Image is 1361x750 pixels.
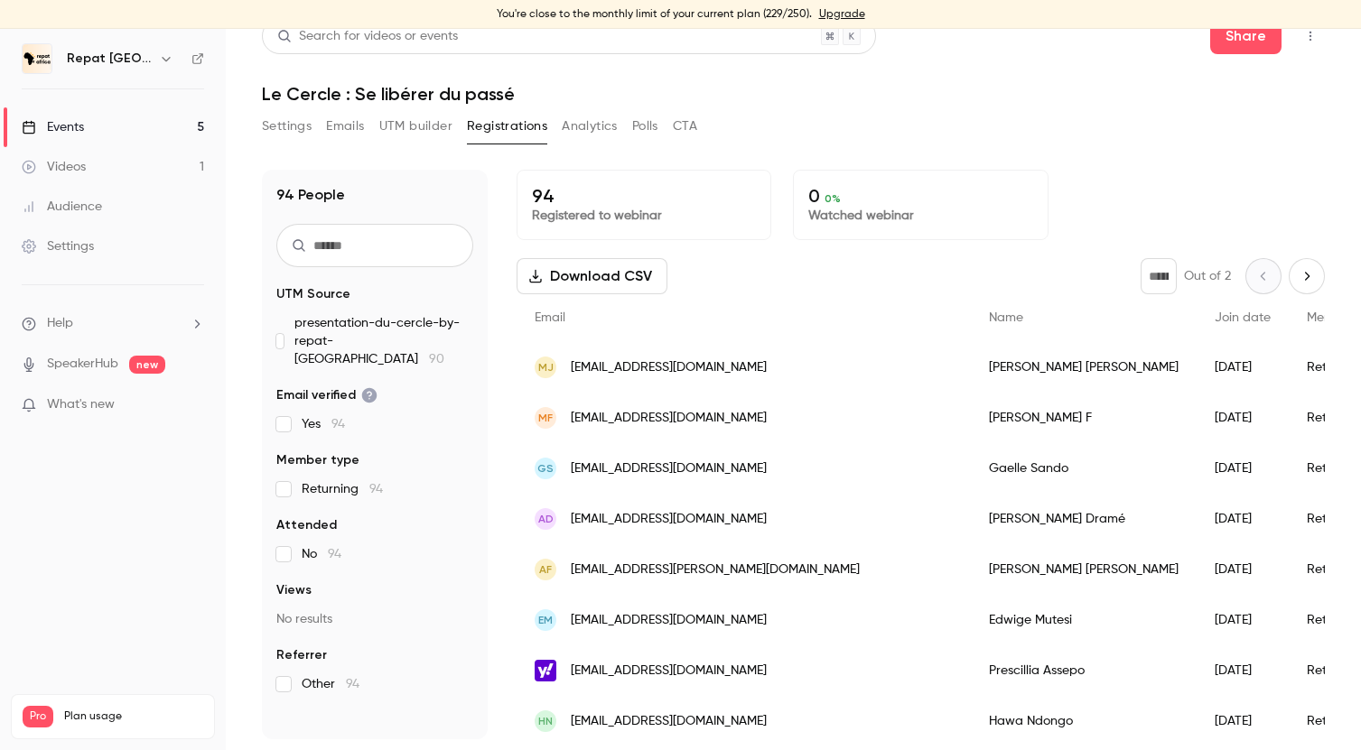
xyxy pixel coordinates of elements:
span: 94 [346,678,359,690]
div: [DATE] [1197,393,1289,443]
span: [EMAIL_ADDRESS][DOMAIN_NAME] [571,358,767,377]
div: [PERSON_NAME] [PERSON_NAME] [971,544,1197,595]
button: UTM builder [379,112,452,141]
h1: 94 People [276,184,345,206]
span: [EMAIL_ADDRESS][DOMAIN_NAME] [571,712,767,731]
div: [DATE] [1197,544,1289,595]
div: Videos [22,158,86,176]
p: Out of 2 [1184,267,1231,285]
h6: Repat [GEOGRAPHIC_DATA] [67,50,152,68]
span: Referrer [276,646,327,664]
div: Settings [22,237,94,255]
span: Name [989,311,1023,324]
div: [PERSON_NAME] F [971,393,1197,443]
button: Next page [1289,258,1325,294]
button: Registrations [467,112,547,141]
span: MJ [538,359,554,375]
button: CTA [673,112,697,141]
button: Settings [262,112,312,141]
div: [DATE] [1197,696,1289,746]
span: [EMAIL_ADDRESS][DOMAIN_NAME] [571,409,767,428]
button: Polls [632,112,658,141]
div: Audience [22,198,102,216]
span: 0 % [825,192,841,205]
span: No [302,545,341,563]
span: AD [538,511,554,527]
section: facet-groups [276,285,473,693]
li: help-dropdown-opener [22,314,204,333]
div: Gaelle Sando [971,443,1197,494]
span: [EMAIL_ADDRESS][PERSON_NAME][DOMAIN_NAME] [571,560,860,579]
span: Email verified [276,386,378,404]
a: SpeakerHub [47,355,118,374]
span: Yes [302,415,345,433]
span: Pro [23,706,53,727]
span: EM [538,612,553,628]
span: AF [539,561,552,578]
span: Help [47,314,73,333]
span: Other [302,675,359,693]
div: [PERSON_NAME] Dramé [971,494,1197,544]
span: Views [276,581,312,599]
div: Search for videos or events [277,27,458,46]
div: [DATE] [1197,645,1289,696]
span: [EMAIL_ADDRESS][DOMAIN_NAME] [571,459,767,478]
span: 94 [331,418,345,431]
span: mF [538,410,553,426]
span: 94 [369,483,383,495]
p: 0 [808,185,1032,207]
div: Events [22,118,84,136]
div: [DATE] [1197,443,1289,494]
span: new [129,356,165,374]
span: UTM Source [276,285,350,303]
iframe: Noticeable Trigger [182,397,204,413]
span: Returning [302,480,383,498]
img: yahoo.fr [535,660,556,681]
div: [DATE] [1197,494,1289,544]
span: What's new [47,395,115,414]
span: 90 [429,353,444,366]
button: Download CSV [517,258,667,294]
p: Watched webinar [808,207,1032,225]
div: Hawa Ndongo [971,696,1197,746]
div: [DATE] [1197,595,1289,645]
span: Email [535,311,565,324]
span: Join date [1215,311,1271,324]
span: presentation-du-cercle-by-repat-[GEOGRAPHIC_DATA] [294,314,473,368]
div: [DATE] [1197,342,1289,393]
span: GS [537,460,554,477]
button: Analytics [562,112,618,141]
span: [EMAIL_ADDRESS][DOMAIN_NAME] [571,662,767,681]
button: Emails [326,112,364,141]
span: Member type [276,451,359,469]
span: 94 [328,548,341,560]
div: Prescillia Assepo [971,645,1197,696]
h1: Le Cercle : Se libérer du passé [262,83,1325,105]
span: HN [538,713,553,729]
span: [EMAIL_ADDRESS][DOMAIN_NAME] [571,611,767,630]
div: Edwige Mutesi [971,595,1197,645]
div: [PERSON_NAME] [PERSON_NAME] [971,342,1197,393]
span: [EMAIL_ADDRESS][DOMAIN_NAME] [571,510,767,529]
span: Plan usage [64,709,203,724]
img: Repat Africa [23,44,51,73]
p: 94 [532,185,756,207]
button: Share [1210,18,1282,54]
span: Attended [276,516,337,534]
a: Upgrade [819,7,865,22]
p: No results [276,610,473,628]
p: Registered to webinar [532,207,756,225]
